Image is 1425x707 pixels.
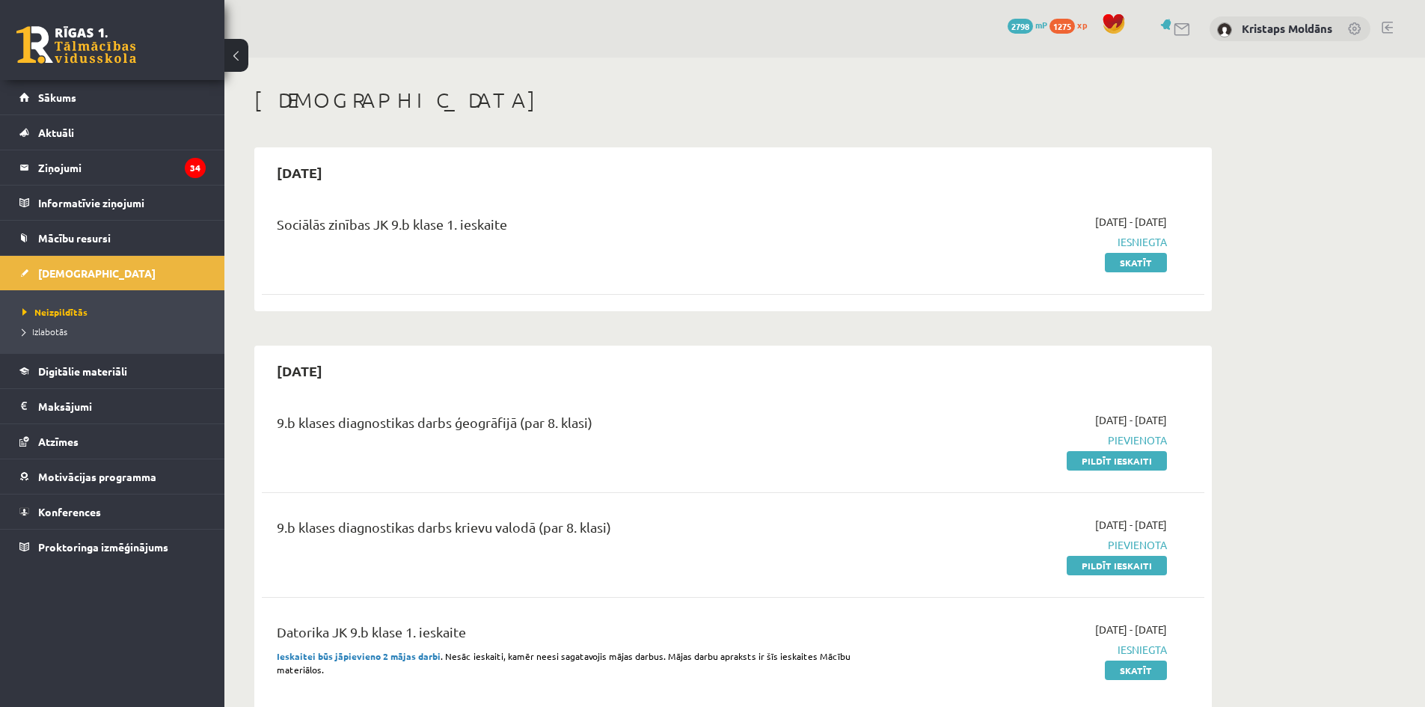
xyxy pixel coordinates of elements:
[1067,556,1167,575] a: Pildīt ieskaiti
[22,325,209,338] a: Izlabotās
[38,364,127,378] span: Digitālie materiāli
[1067,451,1167,471] a: Pildīt ieskaiti
[19,150,206,185] a: Ziņojumi34
[1035,19,1047,31] span: mP
[38,91,76,104] span: Sākums
[38,266,156,280] span: [DEMOGRAPHIC_DATA]
[19,389,206,423] a: Maksājumi
[277,650,441,662] strong: Ieskaitei būs jāpievieno 2 mājas darbi
[277,622,862,649] div: Datorika JK 9.b klase 1. ieskaite
[19,80,206,114] a: Sākums
[1095,622,1167,637] span: [DATE] - [DATE]
[1095,412,1167,428] span: [DATE] - [DATE]
[19,530,206,564] a: Proktoringa izmēģinājums
[38,505,101,518] span: Konferences
[38,150,206,185] legend: Ziņojumi
[885,642,1167,658] span: Iesniegta
[22,305,209,319] a: Neizpildītās
[1008,19,1033,34] span: 2798
[38,231,111,245] span: Mācību resursi
[1242,21,1332,36] a: Kristaps Moldāns
[38,435,79,448] span: Atzīmes
[1095,517,1167,533] span: [DATE] - [DATE]
[22,325,67,337] span: Izlabotās
[1049,19,1094,31] a: 1275 xp
[19,186,206,220] a: Informatīvie ziņojumi
[19,495,206,529] a: Konferences
[254,88,1212,113] h1: [DEMOGRAPHIC_DATA]
[19,115,206,150] a: Aktuāli
[19,459,206,494] a: Motivācijas programma
[1008,19,1047,31] a: 2798 mP
[38,540,168,554] span: Proktoringa izmēģinājums
[885,432,1167,448] span: Pievienota
[19,354,206,388] a: Digitālie materiāli
[277,412,862,440] div: 9.b klases diagnostikas darbs ģeogrāfijā (par 8. klasi)
[1095,214,1167,230] span: [DATE] - [DATE]
[1105,661,1167,680] a: Skatīt
[277,650,851,676] span: . Nesāc ieskaiti, kamēr neesi sagatavojis mājas darbus. Mājas darbu apraksts ir šīs ieskaites Māc...
[16,26,136,64] a: Rīgas 1. Tālmācības vidusskola
[1049,19,1075,34] span: 1275
[19,256,206,290] a: [DEMOGRAPHIC_DATA]
[38,186,206,220] legend: Informatīvie ziņojumi
[19,221,206,255] a: Mācību resursi
[1217,22,1232,37] img: Kristaps Moldāns
[38,470,156,483] span: Motivācijas programma
[1105,253,1167,272] a: Skatīt
[262,353,337,388] h2: [DATE]
[19,424,206,459] a: Atzīmes
[262,155,337,190] h2: [DATE]
[185,158,206,178] i: 34
[277,214,862,242] div: Sociālās zinības JK 9.b klase 1. ieskaite
[885,537,1167,553] span: Pievienota
[885,234,1167,250] span: Iesniegta
[38,126,74,139] span: Aktuāli
[22,306,88,318] span: Neizpildītās
[38,389,206,423] legend: Maksājumi
[277,517,862,545] div: 9.b klases diagnostikas darbs krievu valodā (par 8. klasi)
[1077,19,1087,31] span: xp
